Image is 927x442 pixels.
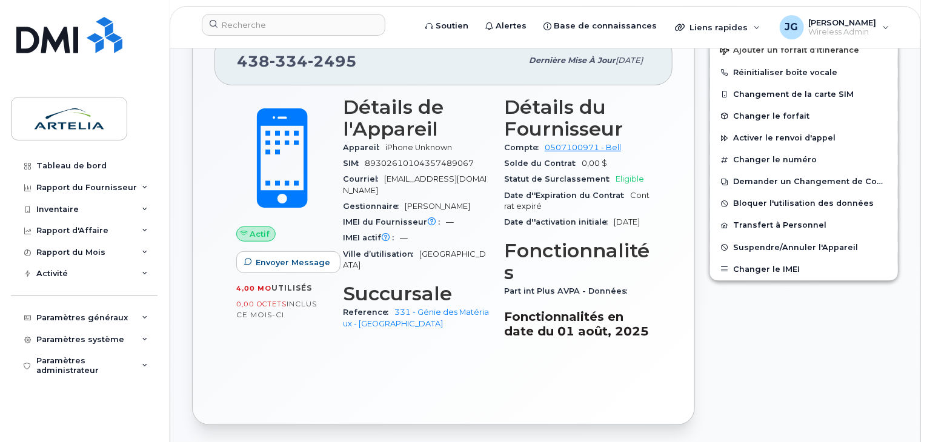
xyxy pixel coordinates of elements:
[710,259,898,280] button: Changer le IMEI
[343,308,394,317] span: Reference
[504,309,651,338] h3: Fonctionnalités en date du 01 août, 2025
[237,52,357,70] span: 438
[236,300,287,308] span: 0,00 Octets
[809,18,877,27] span: [PERSON_NAME]
[720,45,859,57] span: Ajouter un forfait d’itinérance
[710,237,898,259] button: Suspendre/Annuler l'Appareil
[710,127,898,149] button: Activer le renvoi d'appel
[343,174,384,183] span: Courriel
[710,62,898,84] button: Réinitialiser boîte vocale
[666,15,769,39] div: Liens rapides
[446,217,454,226] span: —
[343,249,419,259] span: Ville d’utilisation
[504,191,630,200] span: Date d''Expiration du Contrat
[343,174,487,194] span: [EMAIL_ADDRESS][DOMAIN_NAME]
[733,111,809,120] span: Changer le forfait
[250,228,270,240] span: Actif
[535,14,665,38] a: Base de connaissances
[385,143,452,152] span: iPhone Unknown
[343,308,489,328] a: 331 - Génie des Matériaux - [GEOGRAPHIC_DATA]
[614,217,640,226] span: [DATE]
[504,286,633,295] span: Part int Plus AVPA - Données
[809,27,877,37] span: Wireless Admin
[710,84,898,105] button: Changement de la carte SIM
[710,193,898,214] button: Bloquer l'utilisation des données
[785,20,799,35] span: JG
[504,174,616,183] span: Statut de Surclassement
[343,143,385,152] span: Appareil
[365,159,474,168] span: 89302610104357489067
[477,14,535,38] a: Alertes
[504,96,651,140] h3: Détails du Fournisseur
[405,202,470,211] span: [PERSON_NAME]
[504,191,650,211] span: Contrat expiré
[616,56,643,65] span: [DATE]
[710,37,898,62] button: Ajouter un forfait d’itinérance
[582,159,607,168] span: 0,00 $
[236,251,341,273] button: Envoyer Message
[343,283,490,305] h3: Succursale
[400,233,408,242] span: —
[545,143,621,152] a: 0507100971 - Bell
[436,20,468,32] span: Soutien
[256,257,330,268] span: Envoyer Message
[271,283,312,292] span: utilisés
[710,214,898,236] button: Transfert à Personnel
[554,20,657,32] span: Base de connaissances
[343,217,446,226] span: IMEI du Fournisseur
[504,159,582,168] span: Solde du Contrat
[710,149,898,171] button: Changer le numéro
[710,171,898,193] button: Demander un Changement de Compte
[504,143,545,152] span: Compte
[710,105,898,127] button: Changer le forfait
[504,240,651,283] h3: Fonctionnalités
[202,14,385,36] input: Recherche
[733,243,858,252] span: Suspendre/Annuler l'Appareil
[733,134,836,143] span: Activer le renvoi d'appel
[417,14,477,38] a: Soutien
[343,202,405,211] span: Gestionnaire
[308,52,357,70] span: 2495
[343,96,490,140] h3: Détails de l'Appareil
[270,52,308,70] span: 334
[616,174,644,183] span: Eligible
[236,284,271,292] span: 4,00 Mo
[504,217,614,226] span: Date d''activation initiale
[689,22,748,32] span: Liens rapides
[496,20,527,32] span: Alertes
[771,15,898,39] div: Justin Gauthier
[343,233,400,242] span: IMEI actif
[236,299,317,319] span: inclus ce mois-ci
[529,56,616,65] span: Dernière mise à jour
[343,159,365,168] span: SIM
